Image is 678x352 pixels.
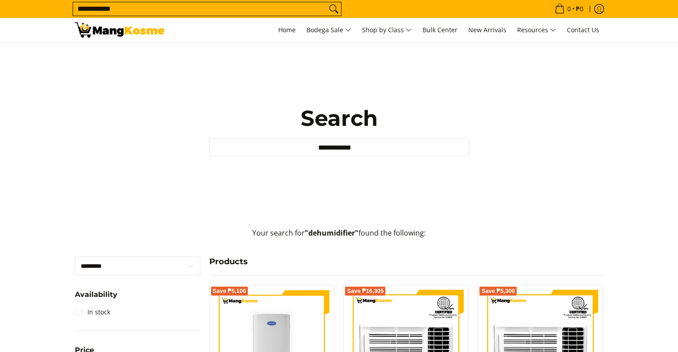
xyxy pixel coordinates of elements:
span: Save ₱5,106 [213,288,246,294]
a: Home [274,18,300,42]
span: 0 [566,6,572,12]
span: Availability [75,291,117,298]
span: Bulk Center [423,26,458,34]
span: Save ₱16,305 [347,288,384,294]
summary: Open [75,291,117,305]
span: Save ₱5,300 [481,288,515,294]
h4: Products [209,257,604,267]
span: • [552,4,586,14]
span: Shop by Class [362,25,412,36]
span: Home [278,26,296,34]
nav: Main Menu [173,18,604,42]
span: Bodega Sale [307,25,351,36]
span: Resources [517,25,556,36]
a: Bulk Center [418,18,462,42]
strong: "dehumidifier" [305,228,358,238]
span: New Arrivals [468,26,506,34]
a: Contact Us [562,18,604,42]
button: Search [327,2,341,16]
img: Search: 6 results found for &quot;dehumidifier&quot; | Mang Kosme [75,22,164,38]
a: In stock [75,305,110,319]
p: Your search for found the following: [75,228,604,248]
span: Contact Us [567,26,599,34]
a: Resources [513,18,561,42]
span: ₱0 [574,6,585,12]
a: Shop by Class [358,18,416,42]
a: Bodega Sale [302,18,356,42]
a: New Arrivals [464,18,511,42]
h1: Search [209,105,469,132]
